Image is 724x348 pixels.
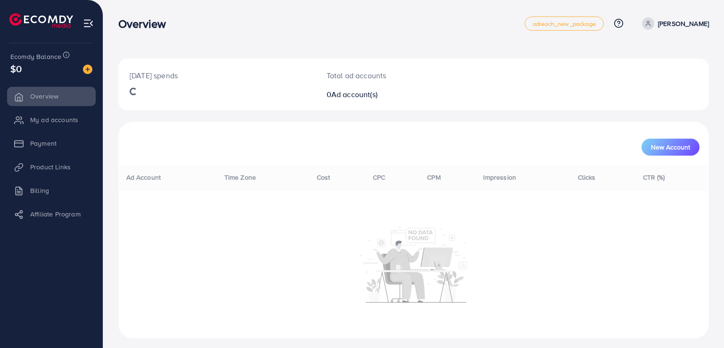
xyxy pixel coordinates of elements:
[638,17,709,30] a: [PERSON_NAME]
[533,21,596,27] span: adreach_new_package
[10,52,61,61] span: Ecomdy Balance
[9,13,73,28] img: logo
[658,18,709,29] p: [PERSON_NAME]
[651,144,690,150] span: New Account
[642,139,699,156] button: New Account
[525,17,604,31] a: adreach_new_package
[83,18,94,29] img: menu
[130,70,304,81] p: [DATE] spends
[327,90,452,99] h2: 0
[118,17,173,31] h3: Overview
[327,70,452,81] p: Total ad accounts
[10,62,22,75] span: $0
[331,89,378,99] span: Ad account(s)
[83,65,92,74] img: image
